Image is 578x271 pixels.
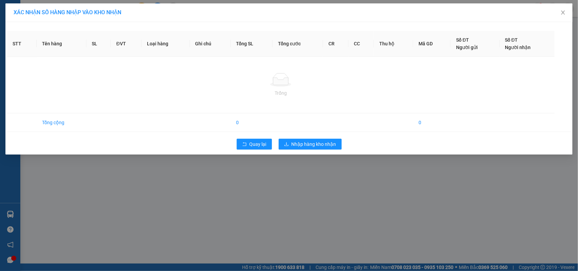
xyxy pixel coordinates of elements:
[279,139,342,150] button: downloadNhập hàng kho nhận
[250,140,266,148] span: Quay lại
[413,31,451,57] th: Mã GD
[111,31,141,57] th: ĐVT
[13,89,549,97] div: Trống
[505,45,531,50] span: Người nhận
[292,140,336,148] span: Nhập hàng kho nhận
[86,31,111,57] th: SL
[231,113,273,132] td: 0
[37,31,86,57] th: Tên hàng
[37,113,86,132] td: Tổng cộng
[231,31,273,57] th: Tổng SL
[284,142,289,147] span: download
[374,31,413,57] th: Thu hộ
[323,31,348,57] th: CR
[273,31,323,57] th: Tổng cước
[413,113,451,132] td: 0
[554,3,573,22] button: Close
[142,31,190,57] th: Loại hàng
[7,31,37,57] th: STT
[505,37,518,43] span: Số ĐT
[560,10,566,15] span: close
[14,9,121,16] span: XÁC NHẬN SỐ HÀNG NHẬP VÀO KHO NHẬN
[456,37,469,43] span: Số ĐT
[348,31,374,57] th: CC
[456,45,478,50] span: Người gửi
[190,31,231,57] th: Ghi chú
[237,139,272,150] button: rollbackQuay lại
[242,142,247,147] span: rollback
